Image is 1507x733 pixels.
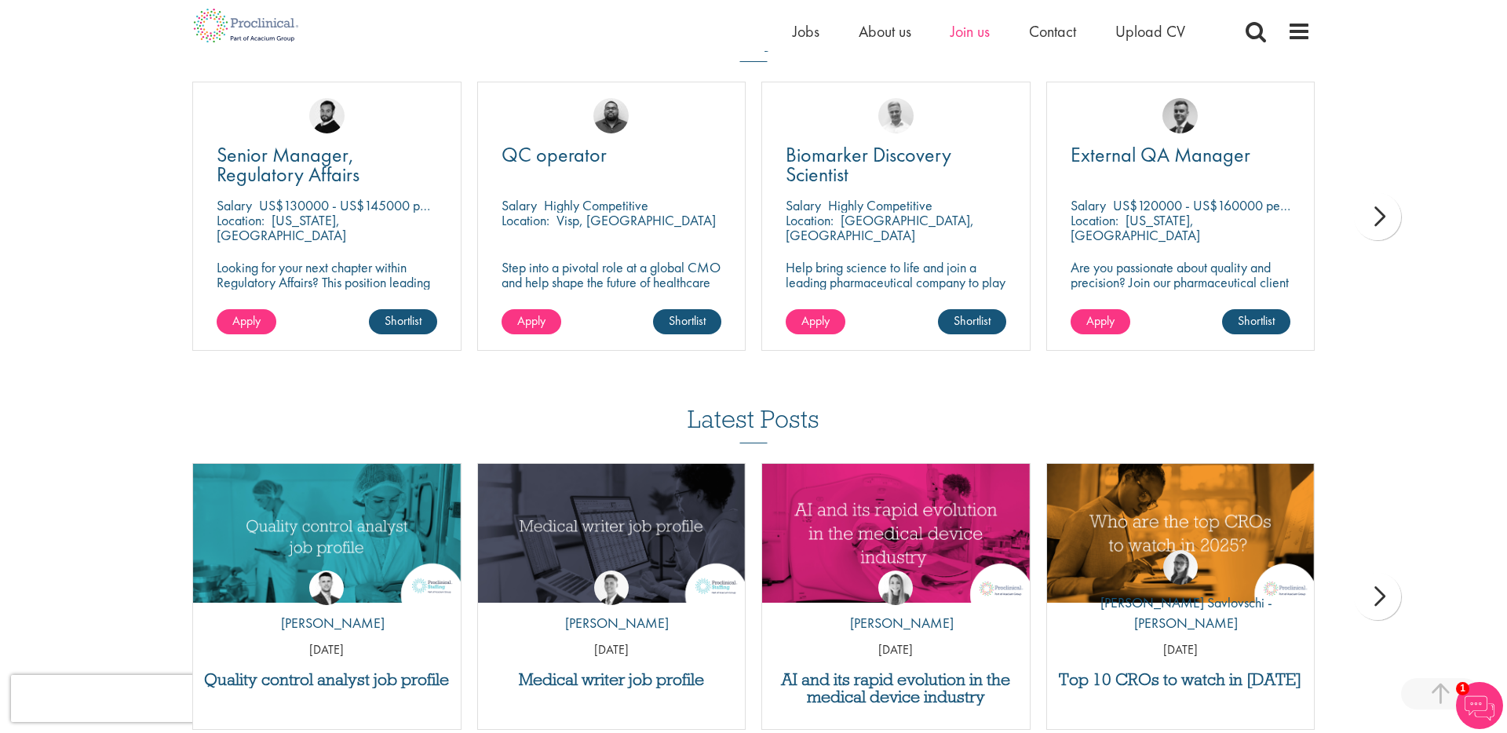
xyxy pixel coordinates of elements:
[1354,193,1401,240] div: next
[1071,260,1291,319] p: Are you passionate about quality and precision? Join our pharmaceutical client and help ensure to...
[502,309,561,334] a: Apply
[1113,196,1323,214] p: US$120000 - US$160000 per annum
[269,613,385,633] p: [PERSON_NAME]
[193,464,461,603] a: Link to a post
[309,571,344,605] img: Joshua Godden
[828,196,932,214] p: Highly Competitive
[688,406,819,443] h3: Latest Posts
[838,613,954,633] p: [PERSON_NAME]
[762,464,1030,603] a: Link to a post
[478,641,746,659] p: [DATE]
[1071,145,1291,165] a: External QA Manager
[1055,671,1307,688] a: Top 10 CROs to watch in [DATE]
[1047,550,1315,640] a: Theodora Savlovschi - Wicks [PERSON_NAME] Savlovschi - [PERSON_NAME]
[502,145,722,165] a: QC operator
[653,309,721,334] a: Shortlist
[217,196,252,214] span: Salary
[786,211,834,229] span: Location:
[1047,593,1315,633] p: [PERSON_NAME] Savlovschi - [PERSON_NAME]
[556,211,716,229] p: Visp, [GEOGRAPHIC_DATA]
[859,21,911,42] a: About us
[1071,196,1106,214] span: Salary
[793,21,819,42] a: Jobs
[1354,573,1401,620] div: next
[217,141,359,188] span: Senior Manager, Regulatory Affairs
[878,571,913,605] img: Hannah Burke
[762,464,1030,603] img: AI and Its Impact on the Medical Device Industry | Proclinical
[786,211,974,244] p: [GEOGRAPHIC_DATA], [GEOGRAPHIC_DATA]
[786,145,1006,184] a: Biomarker Discovery Scientist
[1047,641,1315,659] p: [DATE]
[217,260,437,319] p: Looking for your next chapter within Regulatory Affairs? This position leading projects and worki...
[1163,550,1198,585] img: Theodora Savlovschi - Wicks
[478,464,746,603] a: Link to a post
[193,464,461,603] img: quality control analyst job profile
[770,671,1022,706] a: AI and its rapid evolution in the medical device industry
[878,98,914,133] img: Joshua Bye
[1047,464,1315,603] img: Top 10 CROs 2025 | Proclinical
[486,671,738,688] a: Medical writer job profile
[217,145,437,184] a: Senior Manager, Regulatory Affairs
[762,641,1030,659] p: [DATE]
[593,98,629,133] img: Ashley Bennett
[309,98,345,133] img: Nick Walker
[369,309,437,334] a: Shortlist
[553,571,669,641] a: George Watson [PERSON_NAME]
[217,211,346,244] p: [US_STATE], [GEOGRAPHIC_DATA]
[11,675,212,722] iframe: reCAPTCHA
[193,641,461,659] p: [DATE]
[502,260,722,305] p: Step into a pivotal role at a global CMO and help shape the future of healthcare manufacturing.
[1456,682,1469,695] span: 1
[786,260,1006,334] p: Help bring science to life and join a leading pharmaceutical company to play a key role in delive...
[786,141,951,188] span: Biomarker Discovery Scientist
[594,571,629,605] img: George Watson
[786,309,845,334] a: Apply
[259,196,469,214] p: US$130000 - US$145000 per annum
[502,196,537,214] span: Salary
[269,571,385,641] a: Joshua Godden [PERSON_NAME]
[544,196,648,214] p: Highly Competitive
[1456,682,1503,729] img: Chatbot
[502,211,549,229] span: Location:
[217,309,276,334] a: Apply
[1029,21,1076,42] a: Contact
[801,312,830,329] span: Apply
[838,571,954,641] a: Hannah Burke [PERSON_NAME]
[217,211,265,229] span: Location:
[1071,309,1130,334] a: Apply
[951,21,990,42] a: Join us
[1071,211,1118,229] span: Location:
[1222,309,1290,334] a: Shortlist
[1071,141,1250,168] span: External QA Manager
[553,613,669,633] p: [PERSON_NAME]
[1086,312,1115,329] span: Apply
[786,196,821,214] span: Salary
[478,464,746,603] img: Medical writer job profile
[201,671,453,688] a: Quality control analyst job profile
[502,141,607,168] span: QC operator
[1071,211,1200,244] p: [US_STATE], [GEOGRAPHIC_DATA]
[1047,464,1315,603] a: Link to a post
[517,312,546,329] span: Apply
[938,309,1006,334] a: Shortlist
[232,312,261,329] span: Apply
[1162,98,1198,133] img: Alex Bill
[1115,21,1185,42] a: Upload CV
